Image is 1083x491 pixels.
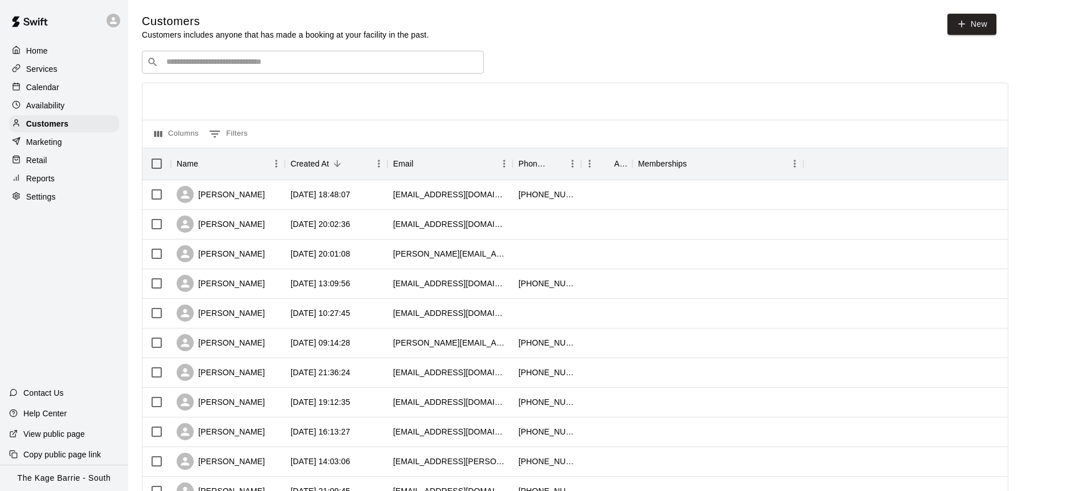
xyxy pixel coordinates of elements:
[177,186,265,203] div: [PERSON_NAME]
[414,156,430,172] button: Sort
[9,97,119,114] a: Availability
[23,428,85,440] p: View public page
[9,188,119,205] a: Settings
[198,156,214,172] button: Sort
[370,155,387,172] button: Menu
[329,156,345,172] button: Sort
[177,275,265,292] div: [PERSON_NAME]
[393,278,507,289] div: bemister_cecile@hotmail.com
[687,156,703,172] button: Sort
[291,148,329,180] div: Created At
[26,173,55,184] p: Reports
[291,278,350,289] div: 2025-09-08 13:09:56
[291,456,350,467] div: 2025-09-02 14:03:06
[177,216,265,233] div: [PERSON_NAME]
[26,191,56,202] p: Settings
[393,367,507,378] div: pcalaminici@hotmail.com
[581,148,632,180] div: Age
[18,472,111,484] p: The Kage Barrie - South
[291,396,350,408] div: 2025-09-02 19:12:35
[393,218,507,230] div: connect@laurenmackay.com
[513,148,581,180] div: Phone Number
[285,148,387,180] div: Created At
[177,393,265,411] div: [PERSON_NAME]
[177,245,265,262] div: [PERSON_NAME]
[518,189,575,200] div: +16476712020
[142,51,484,74] div: Search customers by name or email
[393,337,507,348] div: laura_aitchison@hotmail.com
[614,148,627,180] div: Age
[786,155,803,172] button: Menu
[177,148,198,180] div: Name
[291,189,350,200] div: 2025-09-11 18:48:07
[393,456,507,467] div: lindamiceli@rogers.com
[387,148,513,180] div: Email
[393,426,507,437] div: vladrosa1@gmail.com
[177,305,265,322] div: [PERSON_NAME]
[26,118,68,129] p: Customers
[548,156,564,172] button: Sort
[26,155,47,166] p: Retail
[393,248,507,259] div: michael.jarvis0722@gmail.com
[581,155,598,172] button: Menu
[26,63,58,75] p: Services
[9,42,119,59] a: Home
[518,426,575,437] div: +17059844399
[9,115,119,132] a: Customers
[291,426,350,437] div: 2025-09-02 16:13:27
[9,60,119,78] a: Services
[598,156,614,172] button: Sort
[26,82,59,93] p: Calendar
[26,136,62,148] p: Marketing
[291,218,350,230] div: 2025-09-10 20:02:36
[9,133,119,151] a: Marketing
[564,155,581,172] button: Menu
[291,367,350,378] div: 2025-09-02 21:36:24
[632,148,803,180] div: Memberships
[9,79,119,96] a: Calendar
[9,152,119,169] a: Retail
[518,148,548,180] div: Phone Number
[947,14,996,35] a: New
[393,307,507,319] div: lukebennett@live.com
[177,423,265,440] div: [PERSON_NAME]
[638,148,687,180] div: Memberships
[518,396,575,408] div: +16474540355
[518,337,575,348] div: +14169864080
[171,148,285,180] div: Name
[518,367,575,378] div: +14165628970
[518,278,575,289] div: +19057581676
[26,45,48,56] p: Home
[291,307,350,319] div: 2025-09-07 10:27:45
[23,387,64,399] p: Contact Us
[177,334,265,351] div: [PERSON_NAME]
[496,155,513,172] button: Menu
[142,14,429,29] h5: Customers
[393,396,507,408] div: rybickijudy@yahoo.ca
[393,189,507,200] div: danieltcherniavski@gmail.com
[23,408,67,419] p: Help Center
[23,449,101,460] p: Copy public page link
[142,29,429,40] p: Customers includes anyone that has made a booking at your facility in the past.
[518,456,575,467] div: +14164091931
[177,453,265,470] div: [PERSON_NAME]
[291,248,350,259] div: 2025-09-10 20:01:08
[177,364,265,381] div: [PERSON_NAME]
[26,100,65,111] p: Availability
[393,148,414,180] div: Email
[9,170,119,187] a: Reports
[291,337,350,348] div: 2025-09-06 09:14:28
[268,155,285,172] button: Menu
[152,125,202,143] button: Select columns
[206,125,251,143] button: Show filters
